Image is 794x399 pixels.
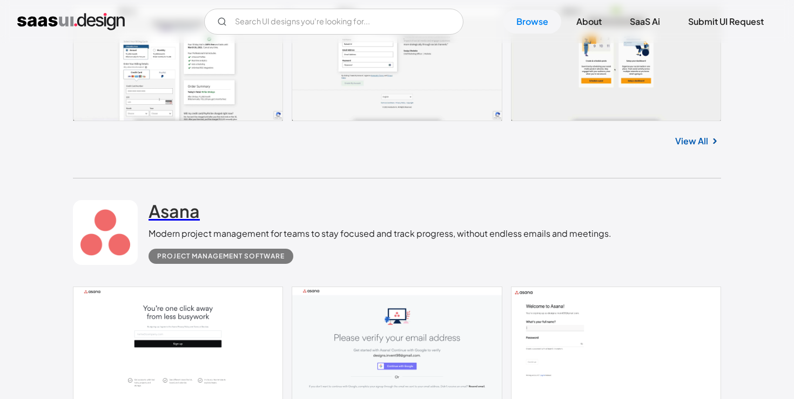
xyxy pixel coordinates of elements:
[204,9,463,35] input: Search UI designs you're looking for...
[204,9,463,35] form: Email Form
[149,200,200,222] h2: Asana
[675,10,777,34] a: Submit UI Request
[17,13,125,30] a: home
[157,250,285,263] div: Project Management Software
[503,10,561,34] a: Browse
[617,10,673,34] a: SaaS Ai
[149,200,200,227] a: Asana
[563,10,615,34] a: About
[149,227,611,240] div: Modern project management for teams to stay focused and track progress, without endless emails an...
[675,135,708,148] a: View All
